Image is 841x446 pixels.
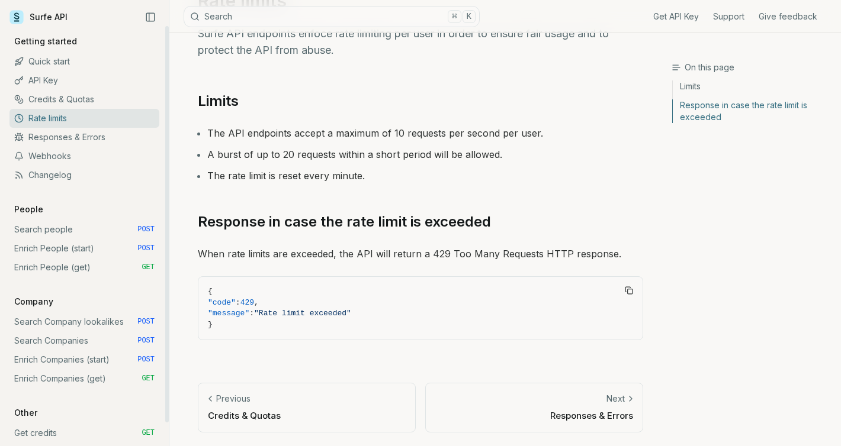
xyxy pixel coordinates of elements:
[198,25,643,59] p: Surfe API endpoints enfoce rate limiting per user in order to ensure fair usage and to protect th...
[142,374,155,383] span: GET
[198,212,491,231] a: Response in case the rate limit is exceeded
[9,350,159,369] a: Enrich Companies (start) POST
[208,287,213,296] span: {
[9,239,159,258] a: Enrich People (start) POST
[9,331,159,350] a: Search Companies POST
[198,92,239,111] a: Limits
[759,11,817,22] a: Give feedback
[137,317,155,327] span: POST
[236,298,240,307] span: :
[463,10,476,23] kbd: K
[208,320,213,329] span: }
[9,71,159,90] a: API Key
[9,109,159,128] a: Rate limits
[673,80,832,96] a: Limits
[9,90,159,109] a: Credits & Quotas
[198,245,643,262] p: When rate limits are exceeded, the API will return a 429 Too Many Requests HTTP response.
[9,128,159,147] a: Responses & Errors
[240,298,254,307] span: 429
[142,263,155,272] span: GET
[207,125,643,141] li: The API endpoints accept a maximum of 10 requests per second per user.
[606,393,625,405] p: Next
[9,166,159,185] a: Changelog
[9,203,48,215] p: People
[207,146,643,163] li: A burst of up to 20 requests within a short period will be allowed.
[9,312,159,331] a: Search Company lookalikes POST
[425,383,643,432] a: NextResponses & Errors
[9,369,159,388] a: Enrich Companies (get) GET
[9,424,159,442] a: Get credits GET
[254,309,351,318] span: "Rate limit exceeded"
[198,383,416,432] a: PreviousCredits & Quotas
[653,11,699,22] a: Get API Key
[137,244,155,253] span: POST
[142,428,155,438] span: GET
[9,296,58,308] p: Company
[207,167,643,184] li: The rate limit is reset every minute.
[137,336,155,345] span: POST
[9,220,159,239] a: Search people POST
[137,225,155,234] span: POST
[448,10,461,23] kbd: ⌘
[137,355,155,364] span: POST
[713,11,744,22] a: Support
[254,298,259,307] span: ,
[9,35,82,47] p: Getting started
[9,147,159,166] a: Webhooks
[672,62,832,73] h3: On this page
[208,298,236,307] span: "code"
[142,8,159,26] button: Collapse Sidebar
[435,409,633,422] p: Responses & Errors
[673,96,832,123] a: Response in case the rate limit is exceeded
[208,309,249,318] span: "message"
[208,409,406,422] p: Credits & Quotas
[216,393,251,405] p: Previous
[249,309,254,318] span: :
[9,407,42,419] p: Other
[9,52,159,71] a: Quick start
[620,282,638,299] button: Copy Text
[184,6,480,27] button: Search⌘K
[9,258,159,277] a: Enrich People (get) GET
[9,8,68,26] a: Surfe API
